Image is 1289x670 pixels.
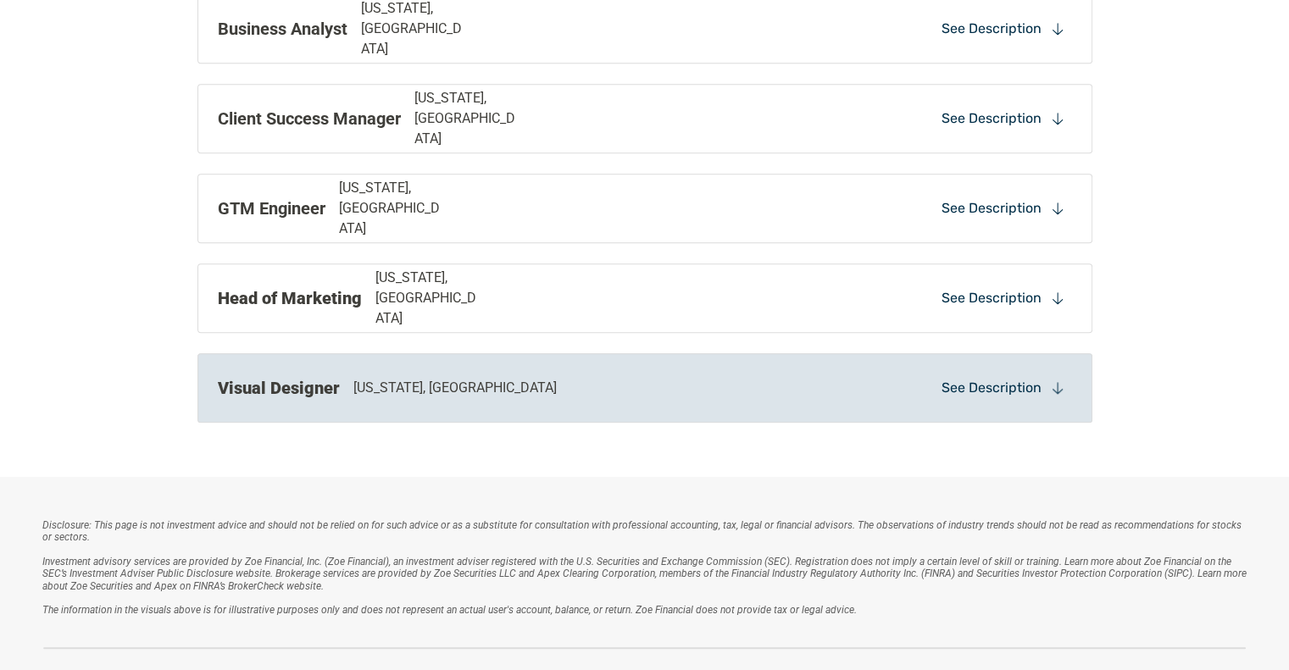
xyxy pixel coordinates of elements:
p: [US_STATE], [GEOGRAPHIC_DATA] [353,378,557,398]
p: See Description [942,199,1042,218]
p: [US_STATE], [GEOGRAPHIC_DATA] [414,88,522,149]
strong: Head of Marketing [218,288,362,308]
p: See Description [942,19,1042,38]
em: The information in the visuals above is for illustrative purposes only and does not represent an ... [42,604,857,616]
p: See Description [942,379,1042,397]
em: Disclosure: This page is not investment advice and should not be relied on for such advice or as ... [42,519,1244,543]
p: Business Analyst [218,16,347,42]
p: [US_STATE], [GEOGRAPHIC_DATA] [375,268,483,329]
em: Investment advisory services are provided by Zoe Financial, Inc. (Zoe Financial), an investment a... [42,556,1249,592]
p: [US_STATE], [GEOGRAPHIC_DATA] [339,178,447,239]
p: See Description [942,109,1042,128]
p: Client Success Manager [218,106,401,131]
strong: Visual Designer [218,378,340,398]
p: GTM Engineer [218,196,325,221]
p: See Description [942,289,1042,307]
